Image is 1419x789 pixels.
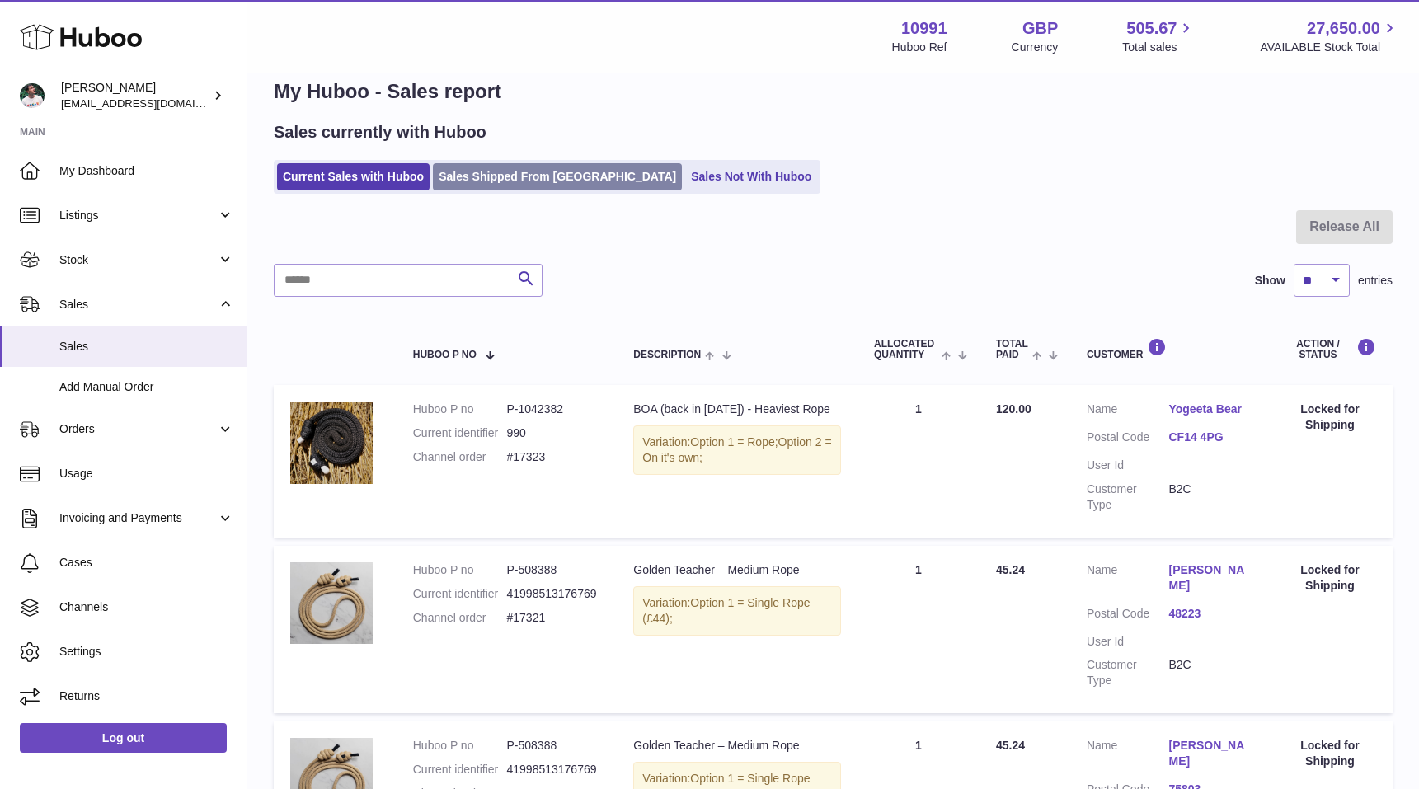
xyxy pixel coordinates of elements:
td: 1 [858,546,980,713]
span: Cases [59,555,234,571]
dt: Current identifier [413,425,507,441]
label: Show [1255,273,1285,289]
span: Huboo P no [413,350,477,360]
dt: User Id [1087,634,1169,650]
div: Locked for Shipping [1284,562,1376,594]
dd: 990 [507,425,601,441]
dt: Current identifier [413,586,507,602]
div: Huboo Ref [892,40,947,55]
div: Action / Status [1284,338,1376,360]
dt: Name [1087,402,1169,421]
span: Listings [59,208,217,223]
dd: P-508388 [507,738,601,754]
dd: #17323 [507,449,601,465]
div: Locked for Shipping [1284,738,1376,769]
span: [EMAIL_ADDRESS][DOMAIN_NAME] [61,96,242,110]
span: Usage [59,466,234,481]
a: Log out [20,723,227,753]
span: Sales [59,339,234,355]
div: Golden Teacher – Medium Rope [633,738,841,754]
a: [PERSON_NAME] [1168,738,1251,769]
span: 505.67 [1126,17,1177,40]
img: Untitleddesign_1.png [290,402,373,484]
img: 109911711102352.png [290,562,373,644]
dt: User Id [1087,458,1169,473]
a: CF14 4PG [1168,430,1251,445]
div: BOA (back in [DATE]) - Heaviest Rope [633,402,841,417]
dt: Current identifier [413,762,507,777]
span: Add Manual Order [59,379,234,395]
span: AVAILABLE Stock Total [1260,40,1399,55]
span: Option 1 = Rope; [690,435,778,449]
span: Invoicing and Payments [59,510,217,526]
dd: B2C [1168,657,1251,688]
a: [PERSON_NAME] [1168,562,1251,594]
dd: B2C [1168,481,1251,513]
span: entries [1358,273,1393,289]
dt: Channel order [413,449,507,465]
img: timshieff@gmail.com [20,83,45,108]
td: 1 [858,385,980,537]
span: 45.24 [996,563,1025,576]
dt: Name [1087,562,1169,598]
div: Variation: [633,425,841,475]
span: My Dashboard [59,163,234,179]
span: Stock [59,252,217,268]
span: Settings [59,644,234,660]
a: Yogeeta Bear [1168,402,1251,417]
dt: Customer Type [1087,481,1169,513]
strong: GBP [1022,17,1058,40]
span: Total sales [1122,40,1196,55]
dt: Channel order [413,610,507,626]
h1: My Huboo - Sales report [274,78,1393,105]
a: 505.67 Total sales [1122,17,1196,55]
span: Sales [59,297,217,312]
a: 48223 [1168,606,1251,622]
dt: Postal Code [1087,430,1169,449]
div: Locked for Shipping [1284,402,1376,433]
span: ALLOCATED Quantity [874,339,937,360]
span: Orders [59,421,217,437]
a: Current Sales with Huboo [277,163,430,190]
dt: Postal Code [1087,606,1169,626]
dd: 41998513176769 [507,762,601,777]
span: 120.00 [996,402,1031,416]
span: Channels [59,599,234,615]
dt: Huboo P no [413,562,507,578]
span: 27,650.00 [1307,17,1380,40]
a: Sales Not With Huboo [685,163,817,190]
dd: #17321 [507,610,601,626]
dd: P-508388 [507,562,601,578]
div: Customer [1087,338,1251,360]
a: 27,650.00 AVAILABLE Stock Total [1260,17,1399,55]
strong: 10991 [901,17,947,40]
span: Description [633,350,701,360]
dt: Huboo P no [413,738,507,754]
div: Golden Teacher – Medium Rope [633,562,841,578]
span: Option 1 = Single Rope (£44); [642,596,810,625]
dd: 41998513176769 [507,586,601,602]
a: Sales Shipped From [GEOGRAPHIC_DATA] [433,163,682,190]
div: Currency [1012,40,1059,55]
span: Returns [59,688,234,704]
dt: Customer Type [1087,657,1169,688]
div: Variation: [633,586,841,636]
dd: P-1042382 [507,402,601,417]
span: Total paid [996,339,1028,360]
span: 45.24 [996,739,1025,752]
div: [PERSON_NAME] [61,80,209,111]
h2: Sales currently with Huboo [274,121,486,143]
dt: Name [1087,738,1169,773]
dt: Huboo P no [413,402,507,417]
